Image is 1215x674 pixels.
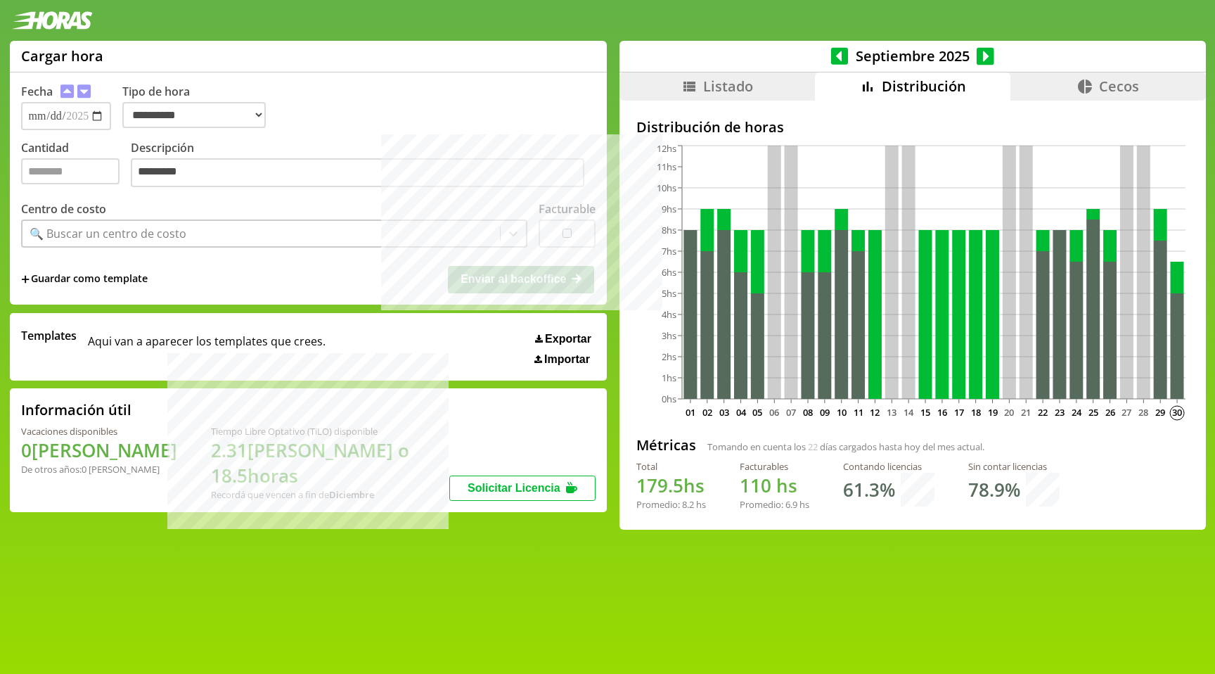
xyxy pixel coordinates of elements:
[719,406,728,419] text: 03
[740,473,771,498] span: 110
[662,350,676,363] tspan: 2hs
[1038,406,1048,419] text: 22
[636,498,706,511] div: Promedio: hs
[662,224,676,236] tspan: 8hs
[662,266,676,279] tspan: 6hs
[970,406,980,419] text: 18
[1155,406,1165,419] text: 29
[131,140,596,191] label: Descripción
[904,406,914,419] text: 14
[1172,406,1182,419] text: 30
[848,46,977,65] span: Septiembre 2025
[636,473,683,498] span: 179.5
[1071,406,1081,419] text: 24
[662,245,676,257] tspan: 7hs
[329,488,374,501] b: Diciembre
[657,182,676,194] tspan: 10hs
[539,201,596,217] label: Facturable
[1055,406,1065,419] text: 23
[887,406,896,419] text: 13
[968,460,1060,473] div: Sin contar licencias
[953,406,963,419] text: 17
[752,406,762,419] text: 05
[1099,77,1139,96] span: Cecos
[30,226,186,241] div: 🔍 Buscar un centro de costo
[131,158,584,188] textarea: Descripción
[21,140,131,191] label: Cantidad
[211,425,449,438] div: Tiempo Libre Optativo (TiLO) disponible
[808,440,818,453] span: 22
[803,406,813,419] text: 08
[843,460,934,473] div: Contando licencias
[636,117,1189,136] h2: Distribución de horas
[636,473,706,498] h1: hs
[21,328,77,343] span: Templates
[968,477,1020,502] h1: 78.9 %
[657,160,676,173] tspan: 11hs
[786,406,796,419] text: 07
[882,77,966,96] span: Distribución
[21,272,148,287] span: +Guardar como template
[662,393,676,405] tspan: 0hs
[1088,406,1098,419] text: 25
[836,406,846,419] text: 10
[449,476,596,501] button: Solicitar Licencia
[1121,406,1131,419] text: 27
[21,425,177,438] div: Vacaciones disponibles
[122,84,277,130] label: Tipo de hora
[636,460,706,473] div: Total
[21,84,53,99] label: Fecha
[662,287,676,300] tspan: 5hs
[740,473,809,498] h1: hs
[11,11,93,30] img: logotipo
[21,400,131,419] h2: Información útil
[1138,406,1148,419] text: 28
[740,460,809,473] div: Facturables
[544,353,590,366] span: Importar
[21,201,106,217] label: Centro de costo
[662,329,676,342] tspan: 3hs
[785,498,797,511] span: 6.9
[1105,406,1114,419] text: 26
[88,328,326,366] span: Aqui van a aparecer los templates que crees.
[21,158,120,184] input: Cantidad
[211,488,449,501] div: Recordá que vencen a fin de
[21,46,103,65] h1: Cargar hora
[853,406,863,419] text: 11
[735,406,746,419] text: 04
[707,440,984,453] span: Tomando en cuenta los días cargados hasta hoy del mes actual.
[662,203,676,215] tspan: 9hs
[682,498,694,511] span: 8.2
[21,272,30,287] span: +
[21,438,177,463] h1: 0 [PERSON_NAME]
[937,406,946,419] text: 16
[843,477,895,502] h1: 61.3 %
[21,463,177,476] div: De otros años: 0 [PERSON_NAME]
[1004,406,1014,419] text: 20
[769,406,779,419] text: 06
[657,142,676,155] tspan: 12hs
[211,438,449,488] h1: 2.31 [PERSON_NAME] o 18.5 horas
[468,482,560,494] span: Solicitar Licencia
[636,435,696,454] h2: Métricas
[531,332,596,346] button: Exportar
[819,406,829,419] text: 09
[1021,406,1031,419] text: 21
[703,77,753,96] span: Listado
[920,406,930,419] text: 15
[740,498,809,511] div: Promedio: hs
[662,371,676,384] tspan: 1hs
[870,406,880,419] text: 12
[122,102,266,128] select: Tipo de hora
[545,333,591,345] span: Exportar
[702,406,712,419] text: 02
[662,308,676,321] tspan: 4hs
[987,406,997,419] text: 19
[685,406,695,419] text: 01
